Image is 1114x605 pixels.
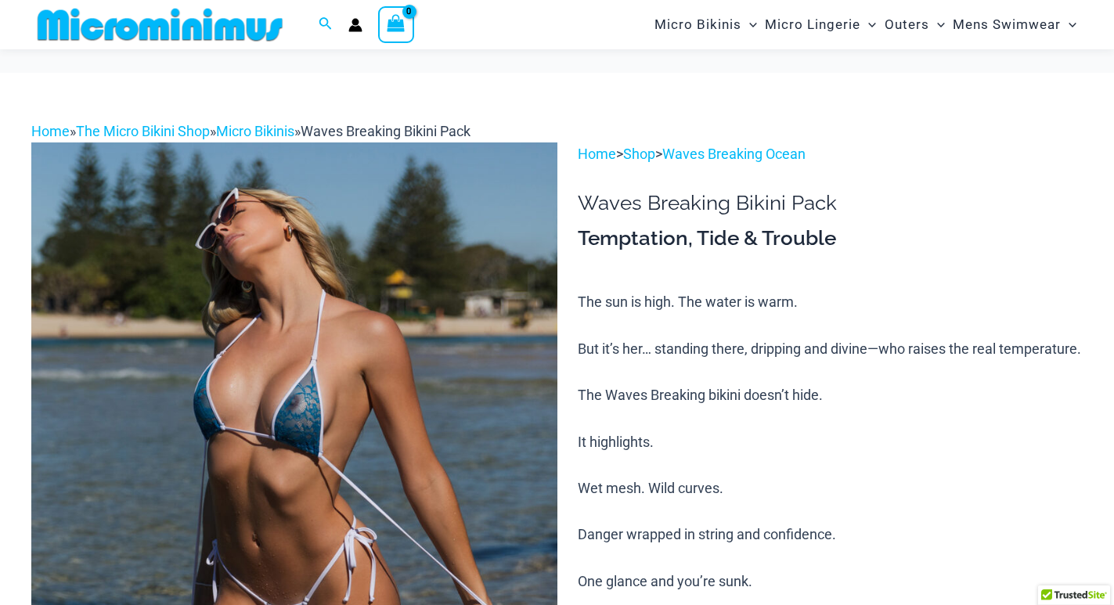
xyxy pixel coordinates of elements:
span: Outers [885,5,929,45]
span: » » » [31,123,470,139]
span: Micro Lingerie [765,5,860,45]
nav: Site Navigation [648,2,1083,47]
a: OutersMenu ToggleMenu Toggle [881,5,949,45]
span: Mens Swimwear [953,5,1061,45]
h1: Waves Breaking Bikini Pack [578,191,1083,215]
a: Account icon link [348,18,362,32]
span: Micro Bikinis [654,5,741,45]
a: Micro Bikinis [216,123,294,139]
span: Menu Toggle [929,5,945,45]
a: Home [578,146,616,162]
p: > > [578,142,1083,166]
a: Micro LingerieMenu ToggleMenu Toggle [761,5,880,45]
a: View Shopping Cart, empty [378,6,414,42]
a: Waves Breaking Ocean [662,146,806,162]
a: Mens SwimwearMenu ToggleMenu Toggle [949,5,1080,45]
a: Micro BikinisMenu ToggleMenu Toggle [651,5,761,45]
span: Waves Breaking Bikini Pack [301,123,470,139]
span: Menu Toggle [860,5,876,45]
a: The Micro Bikini Shop [76,123,210,139]
a: Home [31,123,70,139]
span: Menu Toggle [741,5,757,45]
a: Search icon link [319,15,333,34]
h3: Temptation, Tide & Trouble [578,225,1083,252]
span: Menu Toggle [1061,5,1076,45]
a: Shop [623,146,655,162]
img: MM SHOP LOGO FLAT [31,7,289,42]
